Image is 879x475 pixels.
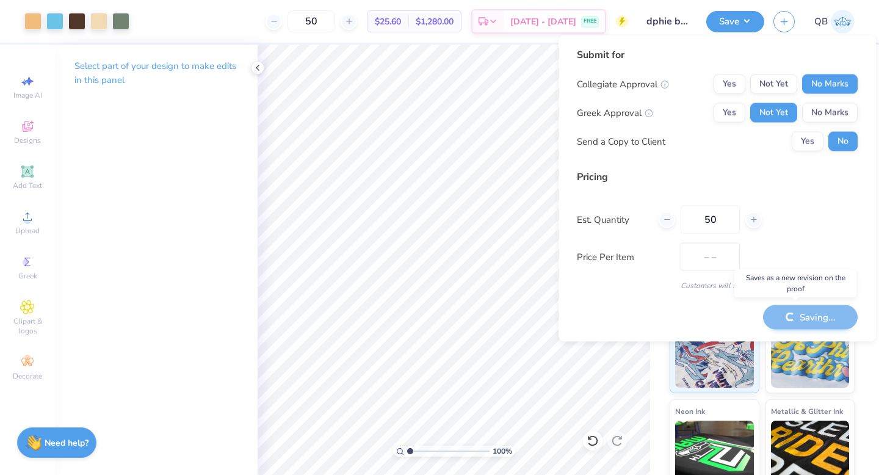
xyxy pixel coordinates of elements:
input: – – [288,10,335,32]
img: Puff Ink [771,327,850,388]
button: No Marks [802,74,858,94]
div: Customers will see this price on HQ. [577,280,858,291]
span: [DATE] - [DATE] [510,15,576,28]
span: Add Text [13,181,42,190]
span: Metallic & Glitter Ink [771,405,843,418]
div: Send a Copy to Client [577,134,665,148]
span: Decorate [13,371,42,381]
a: QB [814,10,855,34]
label: Price Per Item [577,250,671,264]
button: Not Yet [750,74,797,94]
button: Yes [714,74,745,94]
div: Greek Approval [577,106,653,120]
span: Greek [18,271,37,281]
button: No Marks [802,103,858,123]
div: Saves as a new revision on the proof [734,269,856,297]
div: Submit for [577,48,858,62]
span: $1,280.00 [416,15,454,28]
button: Not Yet [750,103,797,123]
span: Upload [15,226,40,236]
div: Collegiate Approval [577,77,669,91]
span: FREE [584,17,596,26]
button: Save [706,11,764,32]
span: Neon Ink [675,405,705,418]
span: QB [814,15,828,29]
button: Yes [792,132,823,151]
span: 100 % [493,446,512,457]
img: Standard [675,327,754,388]
span: $25.60 [375,15,401,28]
button: No [828,132,858,151]
span: Clipart & logos [6,316,49,336]
input: Untitled Design [637,9,697,34]
button: Yes [714,103,745,123]
span: Image AI [13,90,42,100]
span: Designs [14,136,41,145]
img: Quinn Brown [831,10,855,34]
p: Select part of your design to make edits in this panel [74,59,238,87]
input: – – [681,206,740,234]
label: Est. Quantity [577,212,649,227]
div: Pricing [577,170,858,184]
strong: Need help? [45,437,89,449]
